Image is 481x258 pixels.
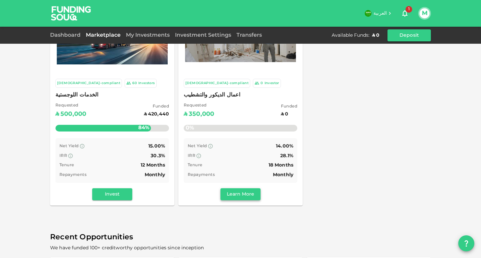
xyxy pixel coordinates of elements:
[220,188,261,200] button: Learn More
[138,80,155,86] div: Investors
[57,80,120,86] div: [DEMOGRAPHIC_DATA]-compliant
[185,80,249,86] div: [DEMOGRAPHIC_DATA]-compliant
[188,144,207,148] span: Net Yield
[132,80,137,86] div: 60
[50,246,204,250] span: We have funded 100+ creditworthy opportunities since inception
[188,163,202,167] span: Tenure
[59,173,87,177] span: Repayments
[172,33,234,38] a: Investment Settings
[92,188,132,200] button: Invest
[151,154,165,158] span: 30.3%
[55,90,169,100] span: الخدمات اللوجستية
[365,10,371,17] img: flag-sa.b9a346574cdc8950dd34b50780441f57.svg
[184,102,214,109] span: Requested
[373,11,387,16] span: العربية
[234,33,265,38] a: Transfers
[261,80,263,86] div: 0
[458,235,474,251] button: question
[50,231,431,244] span: Recent Opportunities
[406,6,412,13] span: 1
[141,163,165,168] span: 12 Months
[55,102,86,109] span: Requested
[145,173,165,177] span: Monthly
[273,173,293,177] span: Monthly
[59,163,74,167] span: Tenure
[372,32,379,39] div: ʢ 0
[59,144,79,148] span: Net Yield
[387,29,431,41] button: Deposit
[188,154,195,158] span: IRR
[420,8,430,18] button: M
[265,80,279,86] div: Investor
[269,163,293,168] span: 18 Months
[83,33,123,38] a: Marketplace
[184,90,297,100] span: اعمال الديكور والتشطيب
[50,33,83,38] a: Dashboard
[59,154,67,158] span: IRR
[148,144,165,149] span: 15.00%
[144,103,169,110] span: Funded
[280,154,293,158] span: 28.1%
[276,144,293,149] span: 14.00%
[123,33,172,38] a: My Investments
[188,173,215,177] span: Repayments
[398,7,412,20] button: 1
[332,32,369,39] div: Available Funds :
[281,103,297,110] span: Funded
